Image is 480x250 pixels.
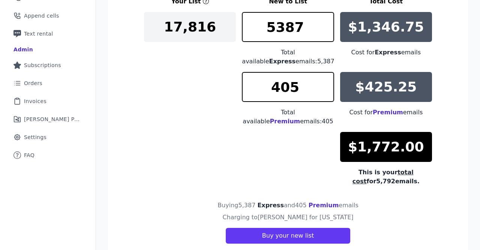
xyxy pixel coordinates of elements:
div: Cost for emails [340,48,432,57]
span: Invoices [24,97,46,105]
span: [PERSON_NAME] Performance [24,115,81,123]
p: $1,772.00 [348,139,424,154]
a: Subscriptions [6,57,90,73]
a: Invoices [6,93,90,109]
div: Admin [13,46,33,53]
p: 17,816 [164,19,216,34]
span: Append cells [24,12,59,19]
span: Express [257,202,284,209]
div: Cost for emails [340,108,432,117]
span: Premium [309,202,339,209]
span: Express [375,49,401,56]
a: Append cells [6,7,90,24]
span: Subscriptions [24,61,61,69]
button: Buy your new list [226,228,350,244]
div: Total available emails: 5,387 [242,48,334,66]
p: $1,346.75 [348,19,424,34]
span: FAQ [24,151,34,159]
a: Orders [6,75,90,91]
h4: Charging to [PERSON_NAME] for [US_STATE] [222,213,353,222]
div: This is your for 5,792 emails. [340,168,432,186]
span: Express [269,58,296,65]
a: FAQ [6,147,90,163]
p: $425.25 [355,79,417,94]
span: Orders [24,79,42,87]
div: Total available emails: 405 [242,108,334,126]
a: Text rental [6,25,90,42]
span: Text rental [24,30,53,37]
a: Settings [6,129,90,145]
span: Settings [24,133,46,141]
a: [PERSON_NAME] Performance [6,111,90,127]
span: Premium [270,118,300,125]
span: Premium [373,109,403,116]
h4: Buying 5,387 and 405 emails [217,201,358,210]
